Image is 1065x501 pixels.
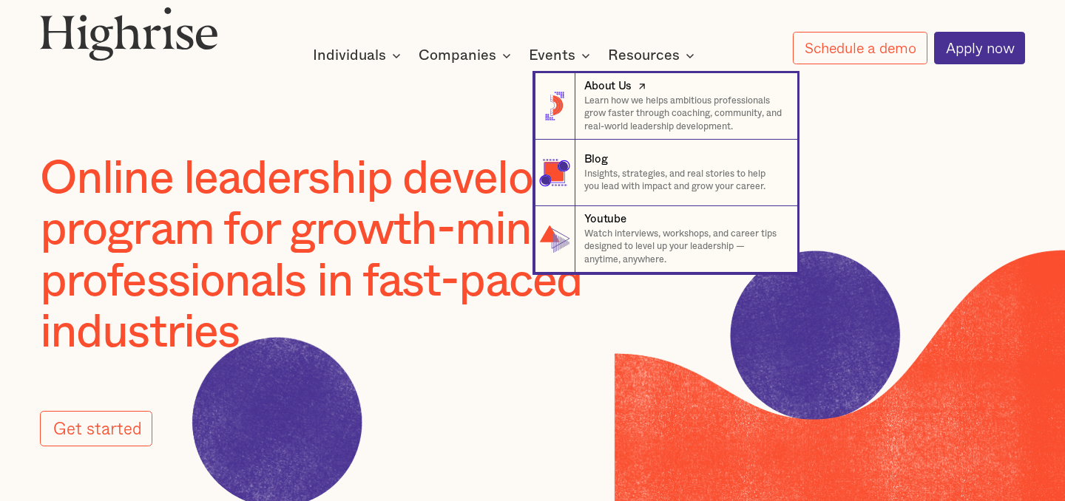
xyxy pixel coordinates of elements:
p: Learn how we helps ambitious professionals grow faster through coaching, community, and real-worl... [584,95,784,134]
p: Watch interviews, workshops, and career tips designed to level up your leadership — anytime, anyw... [584,228,784,267]
a: Apply now [934,32,1025,64]
div: Blog [584,151,608,167]
a: About UsLearn how we helps ambitious professionals grow faster through coaching, community, and r... [535,73,797,140]
a: BlogInsights, strategies, and real stories to help you lead with impact and grow your career. [535,140,797,206]
a: Schedule a demo [793,32,927,64]
img: Highrise logo [40,7,218,61]
h1: Online leadership development program for growth-minded professionals in fast-paced industries [40,153,759,358]
a: Get started [40,411,152,446]
p: Insights, strategies, and real stories to help you lead with impact and grow your career. [584,168,784,194]
div: About Us [584,78,632,94]
a: YoutubeWatch interviews, workshops, and career tips designed to level up your leadership — anytim... [535,206,797,273]
div: Youtube [584,211,626,227]
nav: Resources [89,47,976,273]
